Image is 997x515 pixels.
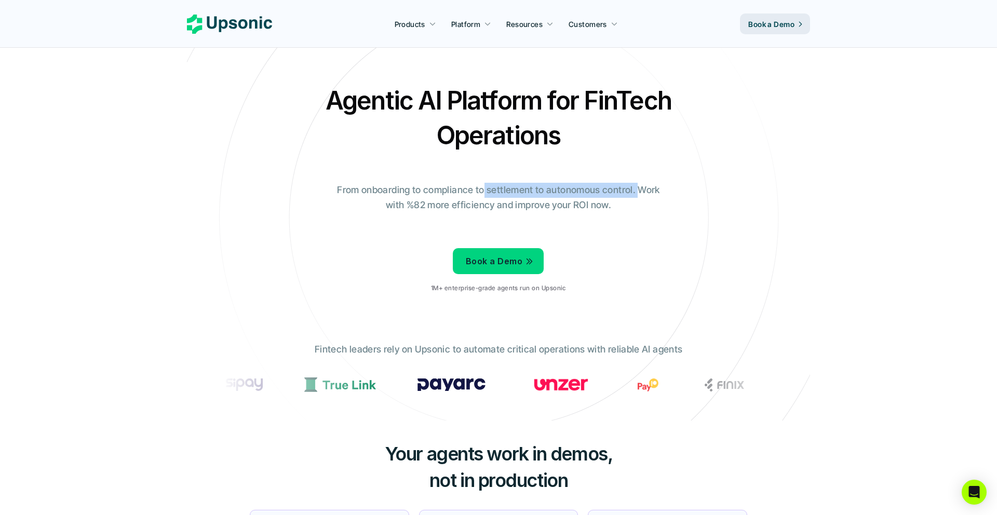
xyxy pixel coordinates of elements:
a: Book a Demo [453,248,544,274]
div: Open Intercom Messenger [962,480,987,505]
a: Book a Demo [740,13,810,34]
p: Book a Demo [466,254,522,269]
p: Book a Demo [748,19,794,30]
span: not in production [429,469,568,492]
h2: Agentic AI Platform for FinTech Operations [317,83,680,153]
p: Resources [506,19,543,30]
a: Products [388,15,442,33]
p: Platform [451,19,480,30]
p: Fintech leaders rely on Upsonic to automate critical operations with reliable AI agents [315,342,682,357]
p: 1M+ enterprise-grade agents run on Upsonic [431,284,565,292]
p: Products [395,19,425,30]
span: Your agents work in demos, [385,442,613,465]
p: Customers [569,19,607,30]
p: From onboarding to compliance to settlement to autonomous control. Work with %82 more efficiency ... [330,183,667,213]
